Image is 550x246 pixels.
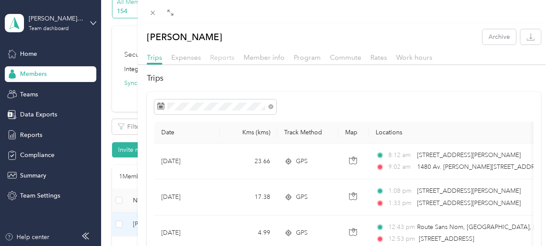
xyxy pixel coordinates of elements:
span: [STREET_ADDRESS][PERSON_NAME] [417,187,521,195]
th: Date [154,122,220,143]
span: 9:02 am [388,162,413,172]
th: Map [338,122,369,143]
span: Member info [244,53,285,61]
span: Reports [210,53,234,61]
span: 12:43 pm [388,222,413,232]
span: 12:53 pm [388,234,415,244]
span: [STREET_ADDRESS][PERSON_NAME] [417,199,521,207]
h2: Trips [147,72,541,84]
span: [STREET_ADDRESS][PERSON_NAME] [417,151,521,159]
span: GPS [296,157,308,166]
td: 17.38 [220,179,277,215]
iframe: Everlance-gr Chat Button Frame [501,197,550,246]
span: 1:33 pm [388,198,413,208]
button: Archive [482,29,516,44]
td: [DATE] [154,179,220,215]
span: 1480 Av. [PERSON_NAME][STREET_ADDRESS] [417,163,547,171]
span: Commute [330,53,361,61]
td: 23.66 [220,143,277,179]
th: Kms (kms) [220,122,277,143]
span: [STREET_ADDRESS] [419,235,474,243]
p: [PERSON_NAME] [147,29,222,44]
span: Rates [370,53,387,61]
td: [DATE] [154,143,220,179]
span: GPS [296,228,308,238]
span: GPS [296,192,308,202]
span: Work hours [396,53,432,61]
th: Track Method [277,122,338,143]
span: Expenses [171,53,201,61]
span: 8:12 am [388,150,413,160]
span: Trips [147,53,162,61]
span: 1:08 pm [388,186,413,196]
span: Program [294,53,321,61]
